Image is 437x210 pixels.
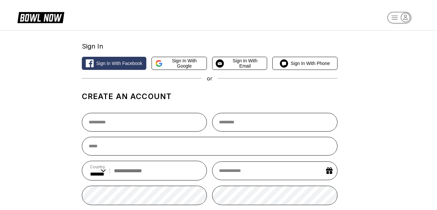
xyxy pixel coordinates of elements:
label: Country [90,164,106,169]
button: Sign in with Phone [272,57,337,70]
span: Sign in with Google [165,58,203,69]
button: Sign in with Facebook [82,57,147,70]
button: Sign in with Google [152,57,207,70]
span: Sign in with Phone [291,61,330,66]
span: Sign in with Facebook [96,61,142,66]
button: Sign in with Email [212,57,267,70]
div: Sign In [82,42,337,50]
h1: Create an account [82,92,337,101]
div: or [82,75,337,82]
span: Sign in with Email [227,58,264,69]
